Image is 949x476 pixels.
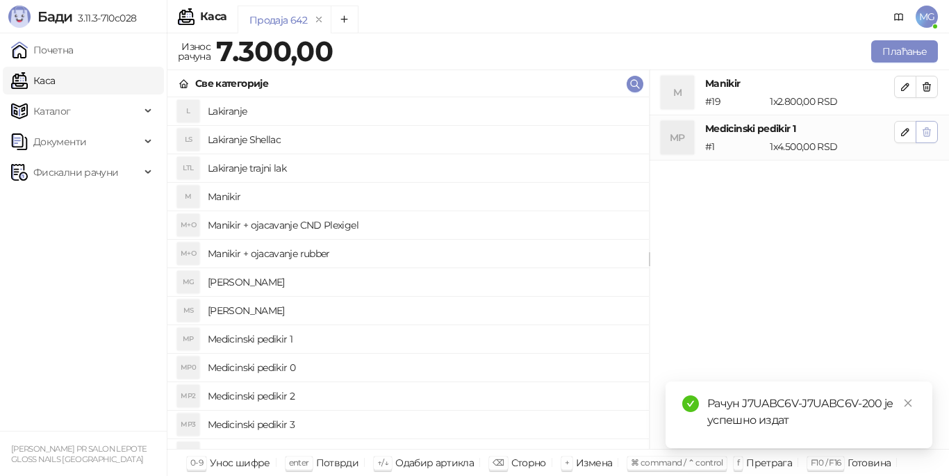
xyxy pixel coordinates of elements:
[316,454,359,472] div: Потврди
[208,157,638,179] h4: Lakiranje trajni lak
[208,328,638,350] h4: Medicinski pedikir 1
[682,395,699,412] span: check-circle
[208,214,638,236] h4: Manikir + ojacavanje CND Plexigel
[900,395,916,411] a: Close
[72,12,136,24] span: 3.11.3-710c028
[11,444,147,464] small: [PERSON_NAME] PR SALON LEPOTE GLOSS NAILS [GEOGRAPHIC_DATA]
[200,11,226,22] div: Каса
[705,76,894,91] h4: Manikir
[737,457,739,468] span: f
[177,243,199,265] div: M+O
[208,413,638,436] h4: Medicinski pedikir 3
[208,186,638,208] h4: Manikir
[33,158,118,186] span: Фискални рачуни
[195,76,268,91] div: Све категорије
[175,38,213,65] div: Износ рачуна
[177,186,199,208] div: M
[767,94,897,109] div: 1 x 2.800,00 RSD
[33,97,71,125] span: Каталог
[707,395,916,429] div: Рачун J7UABC6V-J7UABC6V-200 је успешно издат
[661,121,694,154] div: MP
[190,457,203,468] span: 0-9
[871,40,938,63] button: Плаћање
[511,454,546,472] div: Сторно
[33,128,86,156] span: Документи
[177,385,199,407] div: MP2
[11,36,74,64] a: Почетна
[167,97,649,449] div: grid
[395,454,474,472] div: Одабир артикла
[38,8,72,25] span: Бади
[631,457,723,468] span: ⌘ command / ⌃ control
[8,6,31,28] img: Logo
[177,157,199,179] div: LTL
[177,129,199,151] div: LS
[903,398,913,408] span: close
[177,299,199,322] div: MS
[576,454,612,472] div: Измена
[705,121,894,136] h4: Medicinski pedikir 1
[767,139,897,154] div: 1 x 4.500,00 RSD
[746,454,792,472] div: Претрага
[848,454,891,472] div: Готовина
[208,442,638,464] h4: Pedikir
[177,413,199,436] div: MP3
[811,457,841,468] span: F10 / F16
[210,454,270,472] div: Унос шифре
[208,129,638,151] h4: Lakiranje Shellac
[916,6,938,28] span: MG
[216,34,333,68] strong: 7.300,00
[177,271,199,293] div: MG
[177,214,199,236] div: M+O
[11,67,55,95] a: Каса
[661,76,694,109] div: M
[565,457,569,468] span: +
[208,299,638,322] h4: [PERSON_NAME]
[177,328,199,350] div: MP
[177,356,199,379] div: MP0
[289,457,309,468] span: enter
[310,14,328,26] button: remove
[331,6,358,33] button: Add tab
[888,6,910,28] a: Документација
[377,457,388,468] span: ↑/↓
[208,385,638,407] h4: Medicinski pedikir 2
[208,356,638,379] h4: Medicinski pedikir 0
[177,442,199,464] div: P
[208,271,638,293] h4: [PERSON_NAME]
[249,13,307,28] div: Продаја 642
[208,100,638,122] h4: Lakiranje
[493,457,504,468] span: ⌫
[208,243,638,265] h4: Manikir + ojacavanje rubber
[177,100,199,122] div: L
[702,139,767,154] div: # 1
[702,94,767,109] div: # 19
